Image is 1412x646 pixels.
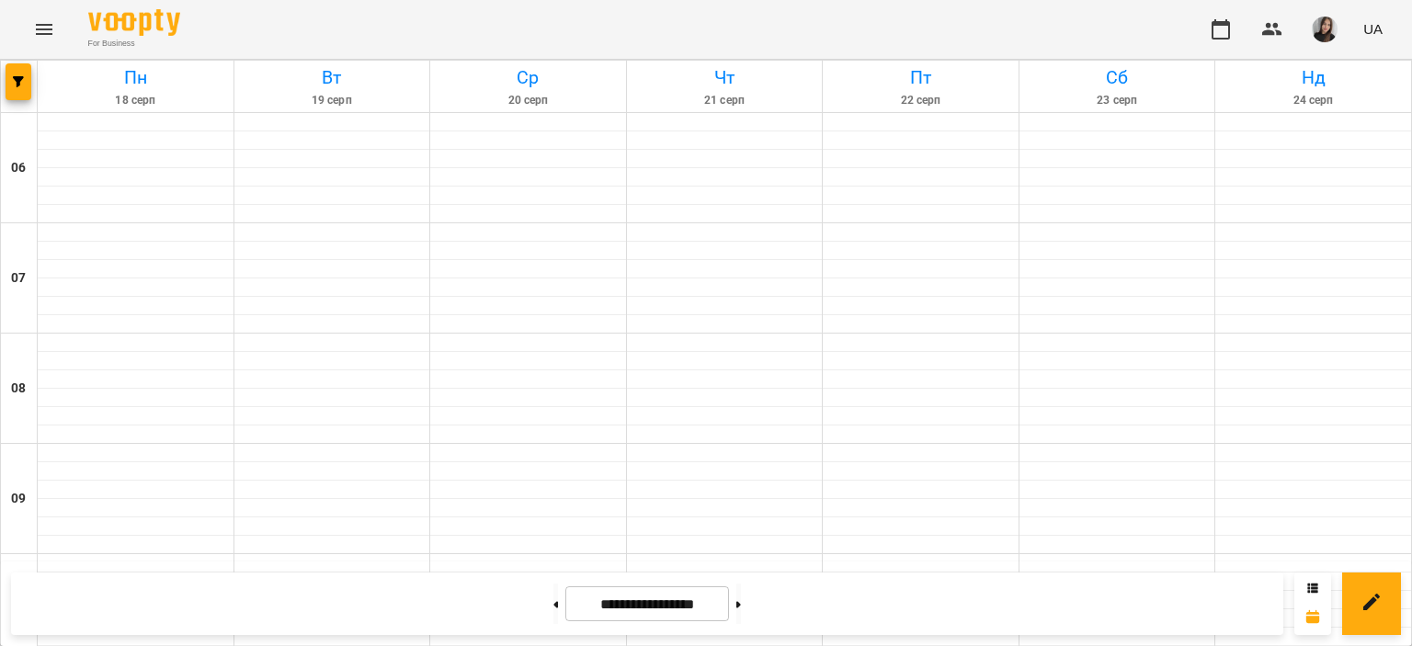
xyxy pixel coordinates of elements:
h6: Ср [433,63,623,92]
h6: 09 [11,489,26,509]
h6: 21 серп [630,92,820,109]
img: 8aa039413e5d84697a75987b246b0c39.jpg [1312,17,1338,42]
h6: 08 [11,379,26,399]
h6: Пн [40,63,231,92]
h6: Сб [1022,63,1213,92]
h6: 19 серп [237,92,427,109]
h6: 20 серп [433,92,623,109]
h6: 24 серп [1218,92,1408,109]
h6: 23 серп [1022,92,1213,109]
h6: Пт [826,63,1016,92]
h6: Чт [630,63,820,92]
span: UA [1363,19,1383,39]
button: Menu [22,7,66,51]
img: Voopty Logo [88,9,180,36]
h6: 22 серп [826,92,1016,109]
h6: 07 [11,268,26,289]
button: UA [1356,12,1390,46]
h6: Вт [237,63,427,92]
h6: Нд [1218,63,1408,92]
span: For Business [88,38,180,50]
h6: 06 [11,158,26,178]
h6: 18 серп [40,92,231,109]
